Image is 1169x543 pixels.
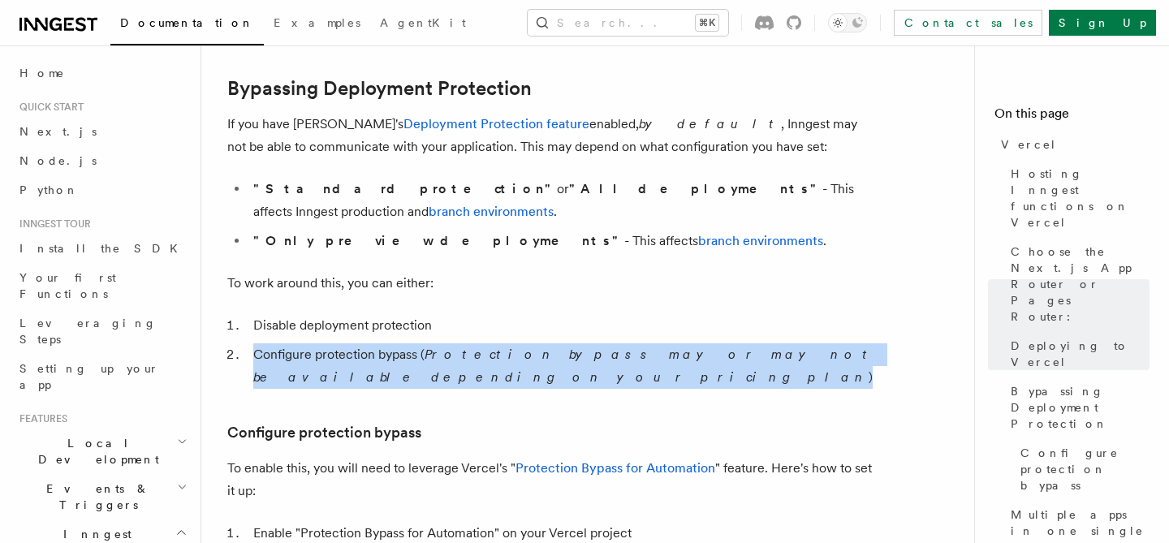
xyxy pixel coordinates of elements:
a: Contact sales [894,10,1042,36]
a: Deployment Protection feature [403,116,589,131]
span: Home [19,65,65,81]
a: Configure protection bypass [227,421,421,444]
span: Events & Triggers [13,481,177,513]
a: Setting up your app [13,354,191,399]
a: Python [13,175,191,205]
span: Your first Functions [19,271,116,300]
span: Bypassing Deployment Protection [1011,383,1150,432]
p: To enable this, you will need to leverage Vercel's " " feature. Here's how to set it up: [227,457,877,502]
span: AgentKit [380,16,466,29]
button: Events & Triggers [13,474,191,519]
p: If you have [PERSON_NAME]'s enabled, , Inngest may not be able to communicate with your applicati... [227,113,877,158]
li: or - This affects Inngest production and . [248,178,877,223]
span: Leveraging Steps [19,317,157,346]
a: Bypassing Deployment Protection [1004,377,1150,438]
a: Home [13,58,191,88]
a: Leveraging Steps [13,308,191,354]
a: Install the SDK [13,234,191,263]
span: Next.js [19,125,97,138]
a: Vercel [994,130,1150,159]
a: Configure protection bypass [1014,438,1150,500]
span: Choose the Next.js App Router or Pages Router: [1011,243,1150,325]
h4: On this page [994,104,1150,130]
a: Protection Bypass for Automation [515,460,715,476]
button: Search...⌘K [528,10,728,36]
span: Setting up your app [19,362,159,391]
a: branch environments [698,233,823,248]
a: Sign Up [1049,10,1156,36]
p: To work around this, you can either: [227,272,877,295]
span: Node.js [19,154,97,167]
button: Toggle dark mode [828,13,867,32]
span: Quick start [13,101,84,114]
span: Features [13,412,67,425]
em: by default [639,116,781,131]
strong: "Standard protection" [253,181,557,196]
a: Your first Functions [13,263,191,308]
a: Choose the Next.js App Router or Pages Router: [1004,237,1150,331]
span: Vercel [1001,136,1057,153]
span: Examples [274,16,360,29]
span: Deploying to Vercel [1011,338,1150,370]
em: Protection bypass may or may not be available depending on your pricing plan [253,347,874,385]
span: Inngest tour [13,218,91,231]
a: AgentKit [370,5,476,44]
kbd: ⌘K [696,15,718,31]
a: Bypassing Deployment Protection [227,77,532,100]
a: Examples [264,5,370,44]
a: Deploying to Vercel [1004,331,1150,377]
a: Node.js [13,146,191,175]
strong: "Only preview deployments" [253,233,624,248]
span: Documentation [120,16,254,29]
li: Disable deployment protection [248,314,877,337]
span: Install the SDK [19,242,188,255]
span: Configure protection bypass [1020,445,1150,493]
span: Python [19,183,79,196]
strong: "All deployments" [569,181,822,196]
span: Local Development [13,435,177,468]
a: Documentation [110,5,264,45]
span: Hosting Inngest functions on Vercel [1011,166,1150,231]
a: Hosting Inngest functions on Vercel [1004,159,1150,237]
a: branch environments [429,204,554,219]
li: Configure protection bypass ( ) [248,343,877,389]
button: Local Development [13,429,191,474]
a: Next.js [13,117,191,146]
li: - This affects . [248,230,877,252]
